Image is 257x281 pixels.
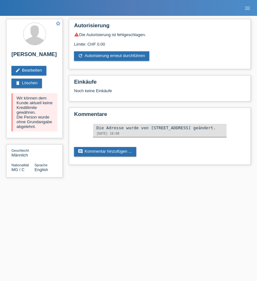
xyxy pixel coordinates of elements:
h2: [PERSON_NAME] [11,51,57,61]
a: star_border [55,21,61,27]
div: Noch keine Einkäufe [74,88,246,98]
a: refreshAutorisierung erneut durchführen [74,51,149,61]
span: English [35,167,48,172]
i: delete [15,80,20,86]
a: deleteLöschen [11,79,42,88]
i: refresh [78,53,83,58]
a: menu [241,6,254,10]
a: editBearbeiten [11,66,46,75]
div: Wir können dem Kunde aktuell keine Kreditlimite gewähren. Die Person wurde ohne Grundangabe abgel... [11,93,57,131]
div: Die Autorisierung ist fehlgeschlagen. [74,32,246,37]
i: edit [15,68,20,73]
i: warning [74,32,79,37]
div: [DATE] 10:00 [96,132,223,135]
div: Limite: CHF 0.00 [74,37,246,47]
span: Nationalität [11,163,29,167]
div: Die Adresse wurde von [STREET_ADDRESS] geändert. [96,125,223,130]
span: Sprache [35,163,48,167]
i: comment [78,149,83,154]
span: Madagaskar / C / 30.10.2021 [11,167,24,172]
span: Geschlecht [11,149,29,152]
i: menu [244,5,251,11]
i: star_border [55,21,61,26]
div: Männlich [11,148,35,157]
h2: Autorisierung [74,22,246,32]
h2: Kommentare [74,111,246,121]
h2: Einkäufe [74,79,246,88]
a: commentKommentar hinzufügen ... [74,147,136,156]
